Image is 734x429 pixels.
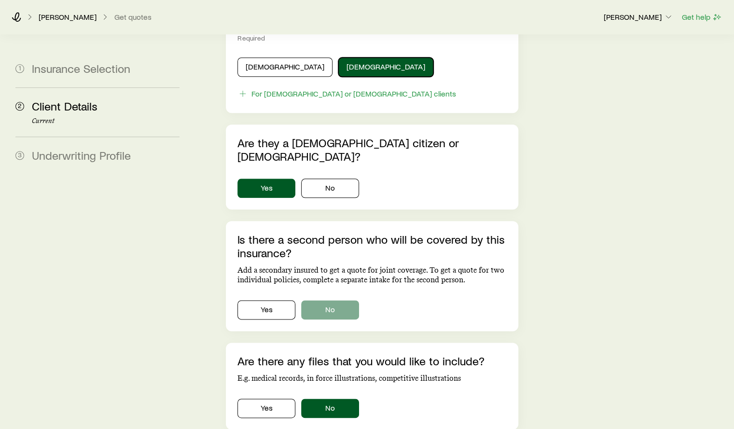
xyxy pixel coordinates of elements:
button: No [301,300,359,319]
span: 2 [15,102,24,111]
p: E.g. medical records, in force illustrations, competitive illustrations [237,374,506,383]
button: Yes [237,300,295,319]
button: [DEMOGRAPHIC_DATA] [338,57,433,77]
button: [DEMOGRAPHIC_DATA] [237,57,332,77]
span: Client Details [32,99,97,113]
p: Are they a [DEMOGRAPHIC_DATA] citizen or [DEMOGRAPHIC_DATA]? [237,136,506,163]
button: For [DEMOGRAPHIC_DATA] or [DEMOGRAPHIC_DATA] clients [237,88,457,99]
button: No [301,399,359,418]
button: Yes [237,399,295,418]
p: [PERSON_NAME] [39,12,97,22]
button: [PERSON_NAME] [603,12,674,23]
p: [PERSON_NAME] [604,12,673,22]
span: 3 [15,151,24,160]
p: Is there a second person who will be covered by this insurance? [237,233,506,260]
button: Get help [681,12,722,23]
div: For [DEMOGRAPHIC_DATA] or [DEMOGRAPHIC_DATA] clients [251,89,456,98]
button: Yes [237,179,295,198]
p: Add a secondary insured to get a quote for joint coverage. To get a quote for two individual poli... [237,265,506,285]
button: No [301,179,359,198]
p: Are there any files that you would like to include? [237,354,506,368]
span: Underwriting Profile [32,148,131,162]
span: 1 [15,64,24,73]
p: Current [32,117,180,125]
span: Insurance Selection [32,61,130,75]
div: Required [237,34,506,42]
button: Get quotes [114,13,152,22]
